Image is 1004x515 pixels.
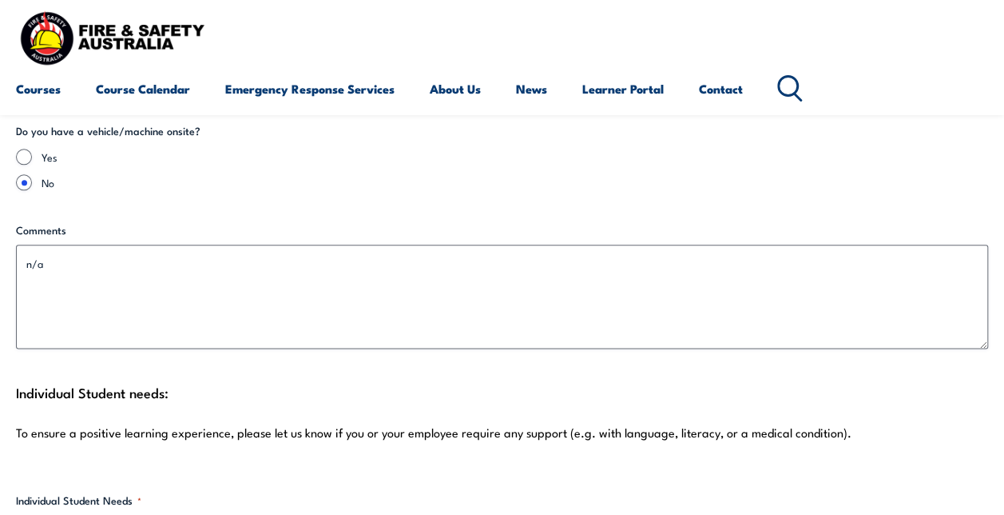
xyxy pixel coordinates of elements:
[16,381,988,461] div: Individual Student needs:
[16,493,141,509] legend: Individual Student Needs
[16,222,988,238] label: Comments
[225,70,395,108] a: Emergency Response Services
[16,425,988,441] p: To ensure a positive learning experience, please let us know if you or your employee require any ...
[430,70,481,108] a: About Us
[16,70,61,108] a: Courses
[16,123,200,139] legend: Do you have a vehicle/machine onsite?
[42,174,331,190] label: No
[516,70,547,108] a: News
[699,70,743,108] a: Contact
[16,245,988,349] textarea: n/a
[96,70,190,108] a: Course Calendar
[582,70,664,108] a: Learner Portal
[42,149,331,165] label: Yes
